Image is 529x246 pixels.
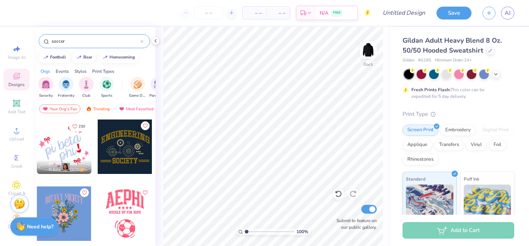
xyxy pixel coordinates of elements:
button: filter button [129,77,146,99]
input: – – [194,6,223,19]
div: Most Favorited [115,104,157,113]
div: Trending [83,104,113,113]
div: Foil [489,139,506,150]
div: Back [363,61,373,68]
img: trend_line.gif [76,55,82,60]
div: Styles [74,68,87,75]
div: filter for Parent's Weekend [149,77,166,99]
img: Standard [406,185,453,221]
span: N/A [320,9,328,17]
button: football [39,52,69,63]
div: filter for Sports [99,77,114,99]
img: Sports Image [102,80,111,89]
span: [PERSON_NAME] [49,161,79,167]
img: trend_line.gif [102,55,108,60]
div: Rhinestones [403,154,438,165]
div: filter for Fraternity [58,77,74,99]
span: Designs [8,82,25,88]
input: Try "Alpha" [51,38,140,45]
span: Image AI [8,54,25,60]
div: Applique [403,139,432,150]
span: Club [82,93,90,99]
span: Clipart & logos [4,190,29,202]
img: Puff Ink [464,185,511,221]
button: Like [69,121,88,131]
strong: Need help? [27,223,53,230]
span: – – [271,9,285,17]
span: Puff Ink [464,175,479,183]
div: Screen Print [403,125,438,136]
div: Vinyl [466,139,487,150]
button: homecoming [98,52,138,63]
span: Sports [101,93,112,99]
img: Club Image [82,80,90,89]
a: AJ [501,7,514,19]
img: trending.gif [86,106,92,111]
span: Gildan [403,57,414,64]
img: trend_line.gif [43,55,49,60]
span: Greek [11,163,22,169]
button: Save [436,7,471,19]
div: This color can be expedited for 5 day delivery. [411,86,502,100]
span: Fraternity [58,93,74,99]
span: 100 % [296,228,308,235]
div: football [50,55,66,59]
label: Submit to feature on our public gallery. [333,217,377,231]
img: Fraternity Image [62,80,70,89]
span: 230 [79,125,85,128]
div: filter for Club [79,77,94,99]
span: Standard [406,175,425,183]
button: filter button [79,77,94,99]
span: Parent's Weekend [149,93,166,99]
img: Sorority Image [42,80,50,89]
div: homecoming [109,55,135,59]
span: FREE [333,10,341,15]
span: Upload [9,136,24,142]
div: filter for Game Day [129,77,146,99]
span: Pi Beta Phi, [GEOGRAPHIC_DATA][US_STATE] [49,167,88,172]
span: Add Text [8,109,25,115]
button: filter button [99,77,114,99]
img: most_fav.gif [42,106,48,111]
span: # G185 [418,57,431,64]
span: Game Day [129,93,146,99]
div: Embroidery [441,125,476,136]
div: Digital Print [478,125,514,136]
button: Like [141,188,150,197]
button: filter button [58,77,74,99]
div: filter for Sorority [38,77,53,99]
div: Transfers [434,139,464,150]
button: bear [72,52,95,63]
img: Parent's Weekend Image [154,80,162,89]
div: bear [83,55,92,59]
span: Decorate [8,224,25,229]
img: most_fav.gif [119,106,125,111]
span: Minimum Order: 24 + [435,57,472,64]
span: Gildan Adult Heavy Blend 8 Oz. 50/50 Hooded Sweatshirt [403,36,502,55]
div: Orgs [41,68,50,75]
div: Your Org's Fav [39,104,80,113]
img: Back [361,43,376,57]
span: AJ [505,9,511,17]
input: Untitled Design [377,6,431,20]
button: Like [141,121,150,130]
div: Events [56,68,69,75]
strong: Fresh Prints Flash: [411,87,450,93]
button: filter button [149,77,166,99]
span: Sorority [39,93,53,99]
img: Game Day Image [133,80,142,89]
div: Print Types [92,68,114,75]
button: filter button [38,77,53,99]
span: – – [247,9,262,17]
button: Like [80,188,89,197]
div: Print Type [403,110,514,118]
